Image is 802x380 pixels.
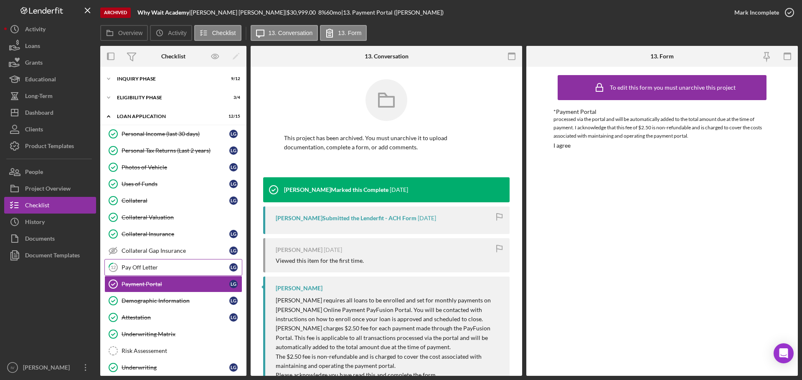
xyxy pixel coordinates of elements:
[276,296,501,324] p: [PERSON_NAME] requires all loans to be enrolled and set for monthly payments on [PERSON_NAME] Onl...
[4,38,96,54] button: Loans
[122,197,229,204] div: Collateral
[25,230,55,249] div: Documents
[4,138,96,154] a: Product Templates
[4,121,96,138] button: Clients
[4,230,96,247] button: Documents
[4,104,96,121] button: Dashboard
[553,115,771,140] div: processed via the portal and will be automatically added to the total amount due at the time of p...
[25,197,49,216] div: Checklist
[117,95,219,100] div: Eligibility Phase
[104,176,242,192] a: Uses of FundsLG
[287,9,318,16] div: $30,999.00
[229,247,238,255] div: L G
[225,95,240,100] div: 3 / 4
[4,88,96,104] button: Long-Term
[610,84,736,91] div: To edit this form you must unarchive this project
[104,259,242,276] a: 12Pay Off LetterLG
[229,230,238,238] div: L G
[104,292,242,309] a: Demographic InformationLG
[276,352,501,371] p: The $2.50 fee is non-refundable and is charged to cover the cost associated with maintaining and ...
[229,297,238,305] div: L G
[338,30,361,36] label: 13. Form
[25,247,80,266] div: Document Templates
[25,88,53,106] div: Long-Term
[4,164,96,180] button: People
[4,180,96,197] button: Project Overview
[276,370,501,380] p: Please acknowledge you have read this and complete the form.
[122,364,229,371] div: Underwriting
[284,186,388,193] div: [PERSON_NAME] Marked this Complete
[25,121,43,140] div: Clients
[324,247,342,253] time: 2025-07-30 16:47
[229,146,238,155] div: L G
[122,281,229,287] div: Payment Portal
[161,53,185,60] div: Checklist
[276,215,416,221] div: [PERSON_NAME] Submitted the Lenderfit - ACH Form
[191,9,287,16] div: [PERSON_NAME] [PERSON_NAME] |
[229,163,238,171] div: L G
[225,114,240,119] div: 12 / 15
[137,9,189,16] b: Why Wait Academy
[104,142,242,159] a: Personal Tax Returns (Last 2 years)LG
[326,9,341,16] div: 60 mo
[726,4,798,21] button: Mark Incomplete
[341,9,444,16] div: | 13. Payment Portal ([PERSON_NAME])
[4,197,96,214] button: Checklist
[650,53,674,60] div: 13. Form
[194,25,241,41] button: Checklist
[229,263,238,272] div: L G
[104,159,242,176] a: Photos of VehicleLG
[4,214,96,230] button: History
[104,276,242,292] a: Payment PortalLG
[4,54,96,71] a: Grants
[100,8,131,18] div: Archived
[25,180,71,199] div: Project Overview
[122,164,229,171] div: Photos of Vehicle
[229,180,238,188] div: L G
[117,76,219,81] div: Inquiry Phase
[229,313,238,322] div: L G
[276,324,501,352] p: [PERSON_NAME] charges $2.50 fee for each payment made through the PayFusion Portal. This fee is a...
[318,9,326,16] div: 8 %
[104,309,242,326] a: AttestationLG
[137,9,191,16] div: |
[117,114,219,119] div: Loan Application
[390,186,408,193] time: 2025-07-30 16:55
[25,138,74,156] div: Product Templates
[734,4,779,21] div: Mark Incomplete
[122,181,229,187] div: Uses of Funds
[225,76,240,81] div: 9 / 12
[104,209,242,226] a: Collateral Valuation
[104,359,242,376] a: UnderwritingLG
[229,363,238,372] div: L G
[122,231,229,237] div: Collateral Insurance
[229,280,238,288] div: L G
[104,192,242,209] a: CollateralLG
[122,147,229,154] div: Personal Tax Returns (Last 2 years)
[104,342,242,359] a: Risk Assessement
[150,25,192,41] button: Activity
[25,71,56,90] div: Educational
[118,30,142,36] label: Overview
[25,104,53,123] div: Dashboard
[25,164,43,182] div: People
[418,215,436,221] time: 2025-07-30 16:48
[25,214,45,232] div: History
[25,38,40,56] div: Loans
[4,21,96,38] button: Activity
[122,214,242,221] div: Collateral Valuation
[365,53,409,60] div: 13. Conversation
[4,359,96,376] button: IV[PERSON_NAME]
[21,359,75,378] div: [PERSON_NAME]
[104,326,242,342] a: Underwriting Matrix
[4,247,96,264] a: Document Templates
[284,133,489,152] p: This project has been archived. You must unarchive it to upload documentation, complete a form, o...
